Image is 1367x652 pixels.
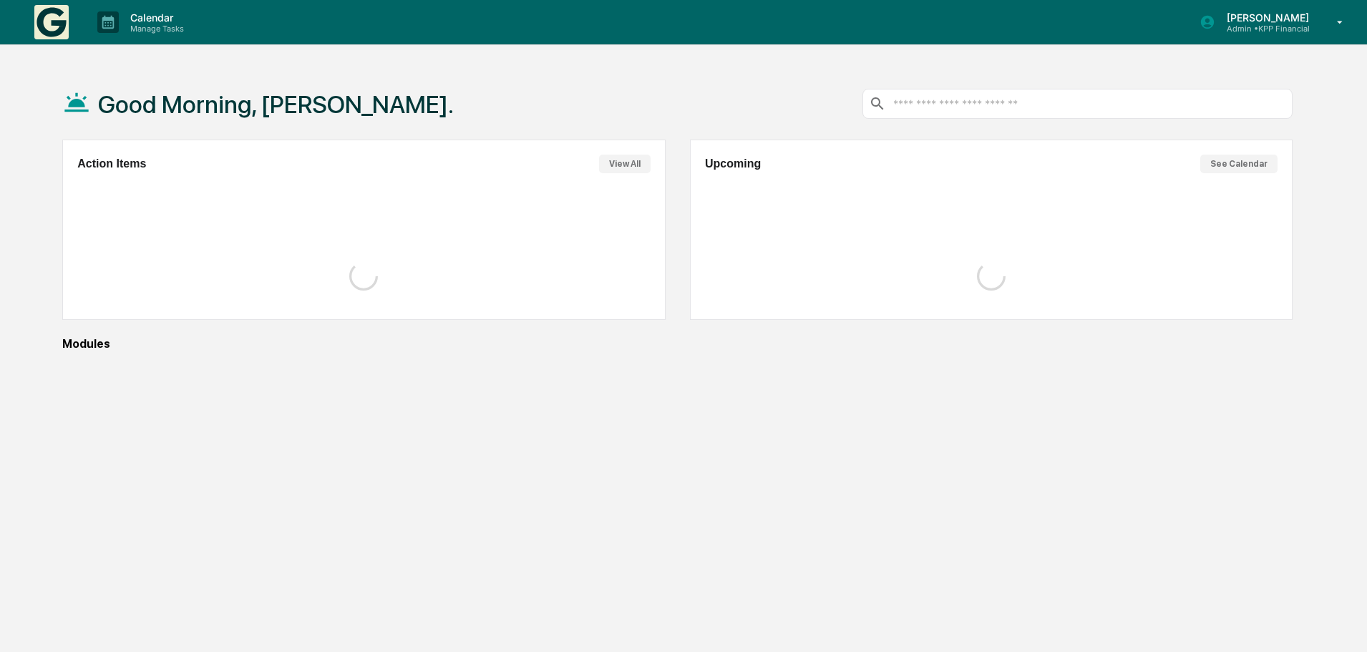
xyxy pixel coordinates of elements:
h2: Action Items [77,157,146,170]
p: Calendar [119,11,191,24]
h1: Good Morning, [PERSON_NAME]. [98,90,454,119]
p: Admin • KPP Financial [1215,24,1316,34]
div: Modules [62,337,1293,351]
h2: Upcoming [705,157,761,170]
p: Manage Tasks [119,24,191,34]
p: [PERSON_NAME] [1215,11,1316,24]
button: View All [599,155,651,173]
img: logo [34,5,69,39]
button: See Calendar [1200,155,1278,173]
